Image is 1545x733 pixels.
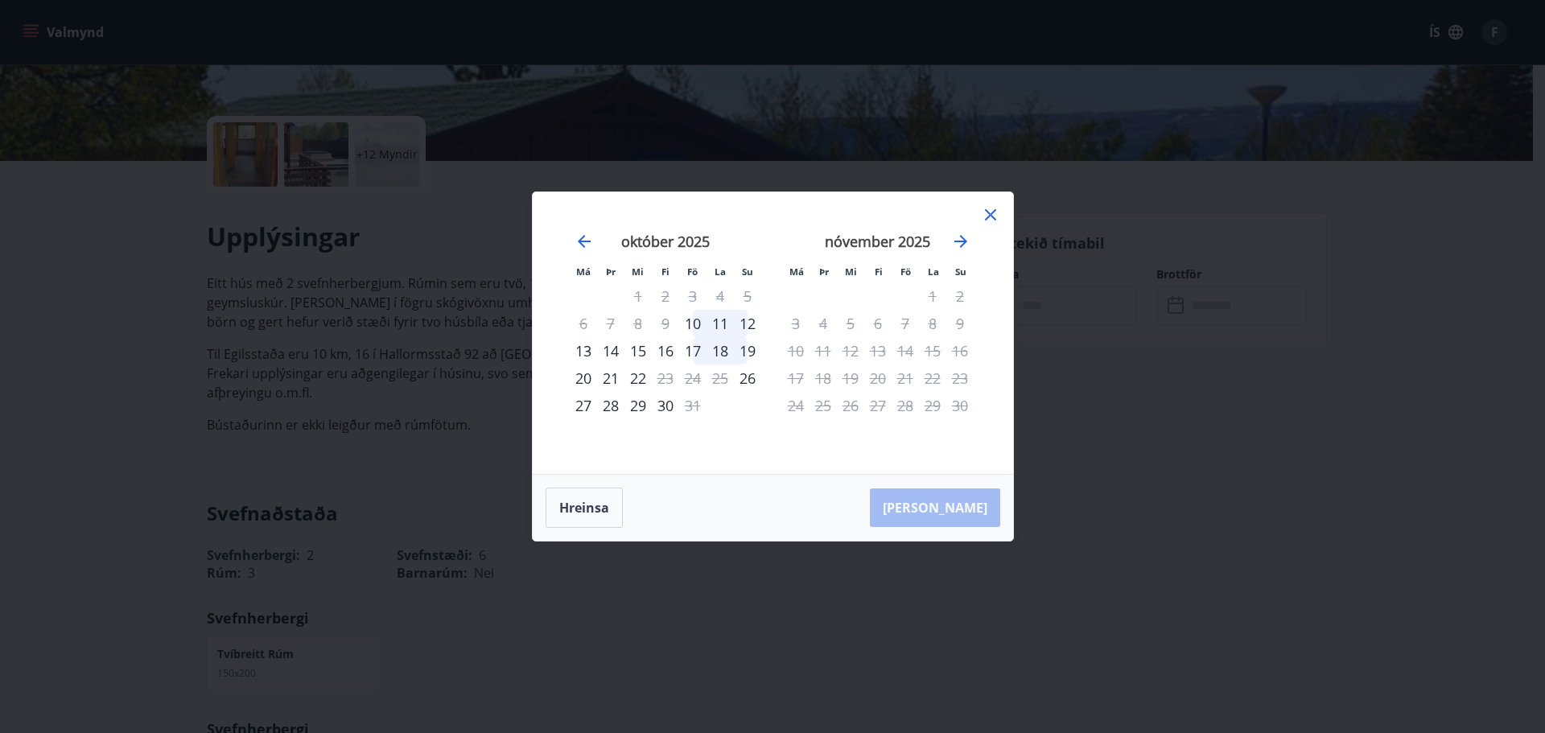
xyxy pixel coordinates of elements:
div: Calendar [552,212,994,455]
div: 21 [597,364,624,392]
small: Fi [661,266,669,278]
small: Mi [632,266,644,278]
td: Not available. fimmtudagur, 2. október 2025 [652,282,679,310]
td: Not available. föstudagur, 7. nóvember 2025 [892,310,919,337]
div: Aðeins innritun í boði [679,310,707,337]
small: Fö [687,266,698,278]
strong: nóvember 2025 [825,232,930,251]
div: 16 [652,337,679,364]
td: Not available. föstudagur, 3. október 2025 [679,282,707,310]
td: Not available. laugardagur, 8. nóvember 2025 [919,310,946,337]
div: 18 [707,337,734,364]
td: Not available. fimmtudagur, 13. nóvember 2025 [864,337,892,364]
div: 14 [597,337,624,364]
div: 29 [624,392,652,419]
td: Not available. þriðjudagur, 18. nóvember 2025 [810,364,837,392]
div: 11 [707,310,734,337]
td: Choose sunnudagur, 19. október 2025 as your check-in date. It’s available. [734,337,761,364]
small: Má [576,266,591,278]
td: Not available. mánudagur, 10. nóvember 2025 [782,337,810,364]
button: Hreinsa [546,488,623,528]
td: Not available. þriðjudagur, 4. nóvember 2025 [810,310,837,337]
td: Not available. sunnudagur, 5. október 2025 [734,282,761,310]
td: Not available. laugardagur, 25. október 2025 [707,364,734,392]
small: Þr [606,266,616,278]
td: Not available. þriðjudagur, 7. október 2025 [597,310,624,337]
td: Not available. laugardagur, 1. nóvember 2025 [919,282,946,310]
small: Su [742,266,753,278]
td: Not available. mánudagur, 24. nóvember 2025 [782,392,810,419]
td: Choose sunnudagur, 12. október 2025 as your check-in date. It’s available. [734,310,761,337]
td: Choose föstudagur, 10. október 2025 as your check-in date. It’s available. [679,310,707,337]
div: 28 [597,392,624,419]
td: Not available. föstudagur, 21. nóvember 2025 [892,364,919,392]
td: Not available. mánudagur, 3. nóvember 2025 [782,310,810,337]
strong: október 2025 [621,232,710,251]
td: Choose miðvikudagur, 22. október 2025 as your check-in date. It’s available. [624,364,652,392]
td: Not available. miðvikudagur, 19. nóvember 2025 [837,364,864,392]
td: Choose laugardagur, 18. október 2025 as your check-in date. It’s available. [707,337,734,364]
td: Not available. fimmtudagur, 23. október 2025 [652,364,679,392]
small: Mi [845,266,857,278]
div: Move forward to switch to the next month. [951,232,970,251]
td: Choose laugardagur, 11. október 2025 as your check-in date. It’s available. [707,310,734,337]
td: Not available. laugardagur, 4. október 2025 [707,282,734,310]
td: Not available. laugardagur, 29. nóvember 2025 [919,392,946,419]
small: Þr [819,266,829,278]
small: La [715,266,726,278]
td: Not available. fimmtudagur, 9. október 2025 [652,310,679,337]
div: 20 [570,364,597,392]
div: 15 [624,337,652,364]
td: Not available. fimmtudagur, 27. nóvember 2025 [864,392,892,419]
div: Aðeins útritun í boði [679,392,707,419]
td: Not available. sunnudagur, 23. nóvember 2025 [946,364,974,392]
td: Not available. föstudagur, 14. nóvember 2025 [892,337,919,364]
td: Not available. þriðjudagur, 11. nóvember 2025 [810,337,837,364]
div: Aðeins innritun í boði [734,364,761,392]
td: Not available. sunnudagur, 2. nóvember 2025 [946,282,974,310]
td: Not available. föstudagur, 31. október 2025 [679,392,707,419]
td: Not available. fimmtudagur, 20. nóvember 2025 [864,364,892,392]
td: Choose mánudagur, 27. október 2025 as your check-in date. It’s available. [570,392,597,419]
small: Fi [875,266,883,278]
small: Fö [900,266,911,278]
td: Not available. laugardagur, 22. nóvember 2025 [919,364,946,392]
div: 22 [624,364,652,392]
div: Move backward to switch to the previous month. [575,232,594,251]
div: 13 [570,337,597,364]
td: Not available. sunnudagur, 9. nóvember 2025 [946,310,974,337]
td: Not available. þriðjudagur, 25. nóvember 2025 [810,392,837,419]
div: 27 [570,392,597,419]
td: Not available. miðvikudagur, 5. nóvember 2025 [837,310,864,337]
td: Choose föstudagur, 17. október 2025 as your check-in date. It’s available. [679,337,707,364]
td: Choose fimmtudagur, 16. október 2025 as your check-in date. It’s available. [652,337,679,364]
td: Not available. föstudagur, 24. október 2025 [679,364,707,392]
td: Not available. miðvikudagur, 8. október 2025 [624,310,652,337]
div: 12 [734,310,761,337]
td: Choose þriðjudagur, 21. október 2025 as your check-in date. It’s available. [597,364,624,392]
td: Not available. miðvikudagur, 12. nóvember 2025 [837,337,864,364]
small: La [928,266,939,278]
div: 19 [734,337,761,364]
td: Not available. mánudagur, 17. nóvember 2025 [782,364,810,392]
td: Not available. laugardagur, 15. nóvember 2025 [919,337,946,364]
td: Not available. sunnudagur, 30. nóvember 2025 [946,392,974,419]
td: Choose mánudagur, 13. október 2025 as your check-in date. It’s available. [570,337,597,364]
div: 17 [679,337,707,364]
small: Má [789,266,804,278]
td: Not available. miðvikudagur, 1. október 2025 [624,282,652,310]
td: Choose miðvikudagur, 29. október 2025 as your check-in date. It’s available. [624,392,652,419]
div: Aðeins útritun í boði [652,364,679,392]
td: Choose mánudagur, 20. október 2025 as your check-in date. It’s available. [570,364,597,392]
td: Choose miðvikudagur, 15. október 2025 as your check-in date. It’s available. [624,337,652,364]
small: Su [955,266,966,278]
td: Not available. mánudagur, 6. október 2025 [570,310,597,337]
td: Choose sunnudagur, 26. október 2025 as your check-in date. It’s available. [734,364,761,392]
td: Not available. sunnudagur, 16. nóvember 2025 [946,337,974,364]
td: Choose þriðjudagur, 14. október 2025 as your check-in date. It’s available. [597,337,624,364]
div: 30 [652,392,679,419]
td: Not available. fimmtudagur, 6. nóvember 2025 [864,310,892,337]
td: Choose þriðjudagur, 28. október 2025 as your check-in date. It’s available. [597,392,624,419]
td: Not available. miðvikudagur, 26. nóvember 2025 [837,392,864,419]
td: Not available. föstudagur, 28. nóvember 2025 [892,392,919,419]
